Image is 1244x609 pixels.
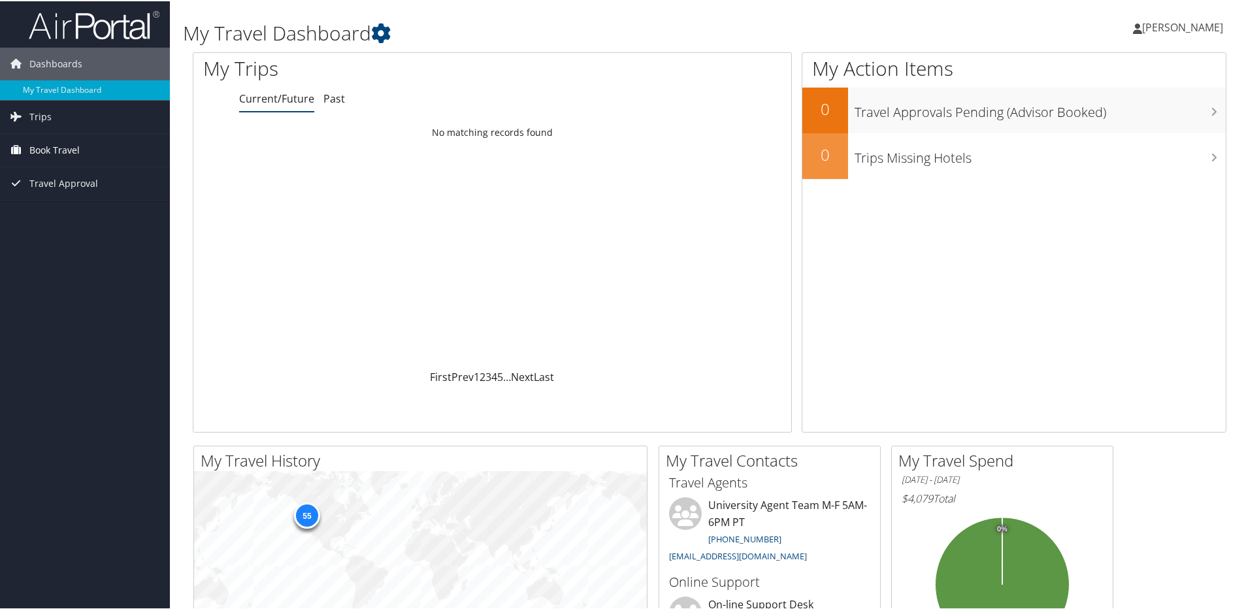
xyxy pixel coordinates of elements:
a: 0Trips Missing Hotels [802,132,1226,178]
a: 0Travel Approvals Pending (Advisor Booked) [802,86,1226,132]
a: [PERSON_NAME] [1133,7,1236,46]
img: airportal-logo.png [29,8,159,39]
h1: My Travel Dashboard [183,18,885,46]
a: Prev [451,369,474,383]
td: No matching records found [193,120,791,143]
span: [PERSON_NAME] [1142,19,1223,33]
span: Book Travel [29,133,80,165]
h2: My Travel Contacts [666,448,880,470]
div: 55 [294,501,320,527]
h6: [DATE] - [DATE] [902,472,1103,485]
tspan: 0% [997,524,1007,532]
a: Last [534,369,554,383]
span: Trips [29,99,52,132]
a: First [430,369,451,383]
a: [PHONE_NUMBER] [708,532,781,544]
span: Travel Approval [29,166,98,199]
a: Current/Future [239,90,314,105]
h6: Total [902,490,1103,504]
h2: 0 [802,142,848,165]
h2: My Travel History [201,448,647,470]
h3: Travel Approvals Pending (Advisor Booked) [855,95,1226,120]
a: 2 [480,369,485,383]
a: 4 [491,369,497,383]
a: 3 [485,369,491,383]
span: Dashboards [29,46,82,79]
a: Next [511,369,534,383]
a: 1 [474,369,480,383]
h2: 0 [802,97,848,119]
span: $4,079 [902,490,933,504]
h1: My Action Items [802,54,1226,81]
h2: My Travel Spend [898,448,1113,470]
a: 5 [497,369,503,383]
a: [EMAIL_ADDRESS][DOMAIN_NAME] [669,549,807,561]
h3: Travel Agents [669,472,870,491]
h1: My Trips [203,54,532,81]
h3: Trips Missing Hotels [855,141,1226,166]
a: Past [323,90,345,105]
h3: Online Support [669,572,870,590]
span: … [503,369,511,383]
li: University Agent Team M-F 5AM-6PM PT [663,496,877,566]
